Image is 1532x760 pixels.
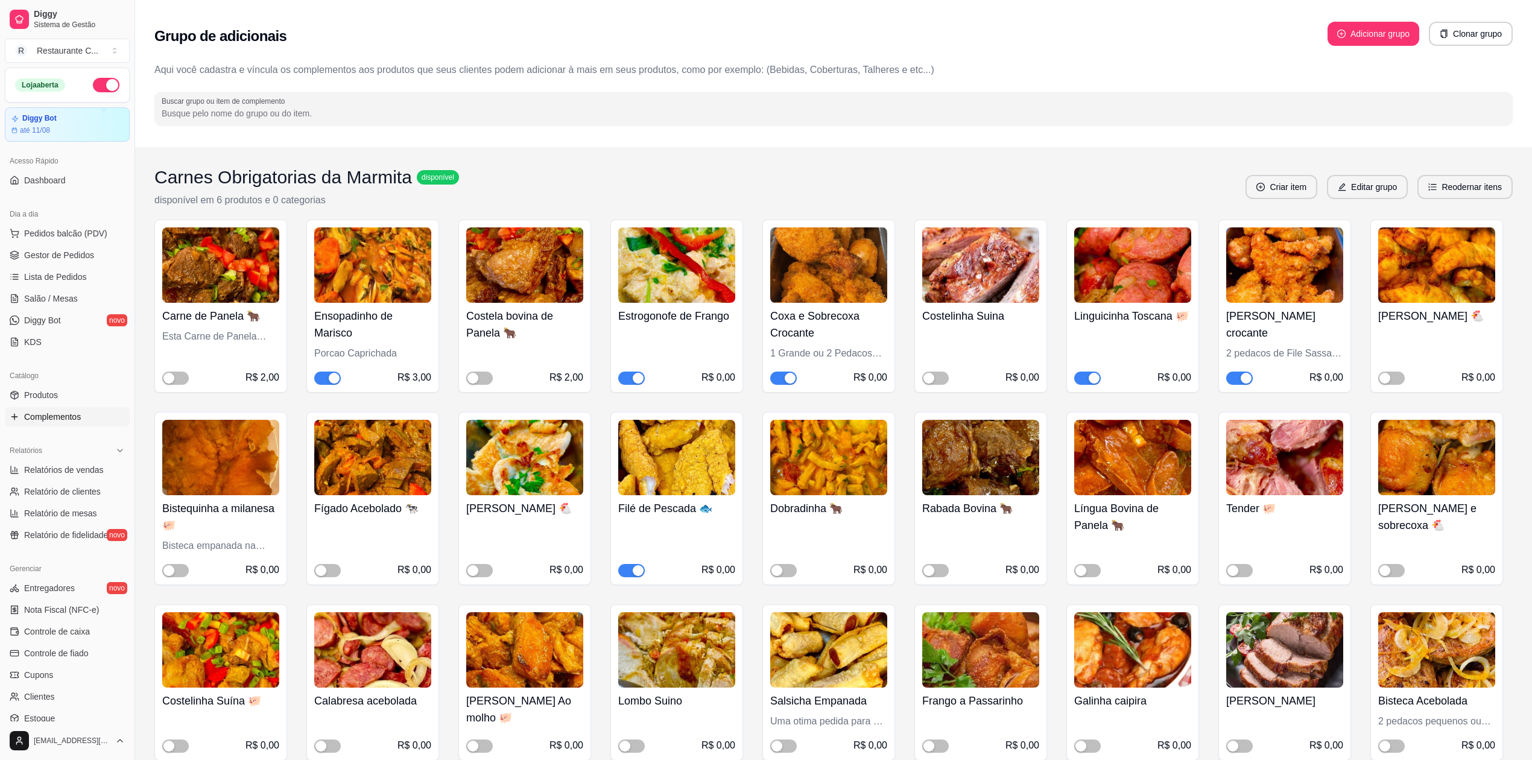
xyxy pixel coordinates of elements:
[154,193,459,207] p: disponível em 6 produtos e 0 categorias
[162,692,279,709] h4: Costelinha Suína 🐖
[466,227,583,303] img: product-image
[922,692,1039,709] h4: Frango a Passarinho
[5,600,130,619] a: Nota Fiscal (NFC-e)
[154,27,286,46] h2: Grupo de adicionais
[770,692,887,709] h4: Salsicha Empanada
[5,5,130,34] a: DiggySistema de Gestão
[1461,738,1495,753] div: R$ 0,00
[24,464,104,476] span: Relatórios de vendas
[1338,183,1346,191] span: edit
[1417,175,1513,199] button: ordered-listReodernar itens
[1428,183,1437,191] span: ordered-list
[5,525,130,545] a: Relatório de fidelidadenovo
[154,63,1513,77] p: Aqui você cadastra e víncula os complementos aos produtos que seus clientes podem adicionar à mai...
[162,227,279,303] img: product-image
[1074,227,1191,303] img: product-image
[1337,30,1346,38] span: plus-circle
[5,385,130,405] a: Produtos
[1226,612,1343,688] img: product-image
[5,709,130,728] a: Estoque
[397,370,431,385] div: R$ 3,00
[1226,692,1343,709] h4: [PERSON_NAME]
[5,644,130,663] a: Controle de fiado
[1157,370,1191,385] div: R$ 0,00
[5,460,130,480] a: Relatórios de vendas
[1309,370,1343,385] div: R$ 0,00
[701,563,735,577] div: R$ 0,00
[1157,563,1191,577] div: R$ 0,00
[24,669,53,681] span: Cupons
[314,500,431,517] h4: Fígado Acebolado 🐄
[770,346,887,361] div: 1 Grande ou 2 Pedacos pequenos empanado na farinha Panko
[24,625,90,638] span: Controle de caixa
[922,420,1039,495] img: product-image
[1226,308,1343,341] h4: [PERSON_NAME] crocante
[1157,738,1191,753] div: R$ 0,00
[5,665,130,685] a: Cupons
[24,507,97,519] span: Relatório de mesas
[5,224,130,243] button: Pedidos balcão (PDV)
[922,227,1039,303] img: product-image
[162,96,289,106] label: Buscar grupo ou item de complemento
[618,692,735,709] h4: Lombo Suino
[24,647,89,659] span: Controle de fiado
[922,612,1039,688] img: product-image
[1309,738,1343,753] div: R$ 0,00
[466,500,583,517] h4: [PERSON_NAME] 🐔
[1440,30,1448,38] span: copy
[34,20,125,30] span: Sistema de Gestão
[770,714,887,729] div: Uma otima pedida para o pessoal que ama cachorro quente, vem 3 unidades
[245,738,279,753] div: R$ 0,00
[162,329,279,344] div: Esta Carne de Panela Especial Sera cobrado 2 Reais Adicionais por porçao
[5,204,130,224] div: Dia a dia
[24,604,99,616] span: Nota Fiscal (NFC-e)
[5,504,130,523] a: Relatório de mesas
[314,692,431,709] h4: Calabresa acebolada
[419,173,457,182] span: disponível
[770,500,887,517] h4: Dobradinha 🐂
[397,563,431,577] div: R$ 0,00
[5,578,130,598] a: Entregadoresnovo
[1226,420,1343,495] img: product-image
[618,500,735,517] h4: Filé de Pescada 🐟
[466,612,583,688] img: product-image
[1074,612,1191,688] img: product-image
[24,314,61,326] span: Diggy Bot
[24,293,78,305] span: Salão / Mesas
[5,267,130,287] a: Lista de Pedidos
[162,420,279,495] img: product-image
[1074,500,1191,534] h4: Língua Bovina de Panela 🐂
[314,308,431,341] h4: Ensopadinho de Marisco
[1378,308,1495,325] h4: [PERSON_NAME] 🐔
[24,691,55,703] span: Clientes
[24,249,94,261] span: Gestor de Pedidos
[1378,714,1495,729] div: 2 pedacos pequenos ou um grande
[5,311,130,330] a: Diggy Botnovo
[1246,175,1317,199] button: plus-circleCriar item
[24,227,107,239] span: Pedidos balcão (PDV)
[5,107,130,142] a: Diggy Botaté 11/08
[549,738,583,753] div: R$ 0,00
[34,9,125,20] span: Diggy
[34,736,110,746] span: [EMAIL_ADDRESS][DOMAIN_NAME]
[162,107,1505,119] input: Buscar grupo ou item de complemento
[314,420,431,495] img: product-image
[618,227,735,303] img: product-image
[1461,563,1495,577] div: R$ 0,00
[1327,175,1408,199] button: editEditar grupo
[1378,500,1495,534] h4: [PERSON_NAME] e sobrecoxa 🐔
[1005,738,1039,753] div: R$ 0,00
[314,346,431,361] div: Porcao Caprichada
[770,227,887,303] img: product-image
[1074,420,1191,495] img: product-image
[24,529,108,541] span: Relatório de fidelidade
[5,622,130,641] a: Controle de caixa
[853,738,887,753] div: R$ 0,00
[314,612,431,688] img: product-image
[5,482,130,501] a: Relatório de clientes
[24,174,66,186] span: Dashboard
[1226,500,1343,517] h4: Tender 🐖
[397,738,431,753] div: R$ 0,00
[618,420,735,495] img: product-image
[1005,563,1039,577] div: R$ 0,00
